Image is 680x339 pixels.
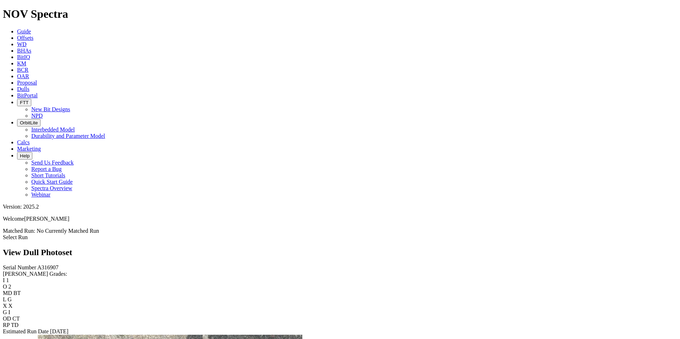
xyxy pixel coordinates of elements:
[3,328,49,334] label: Estimated Run Date
[31,160,74,166] a: Send Us Feedback
[17,92,38,98] a: BitPortal
[17,35,33,41] a: Offsets
[17,67,28,73] a: BCR
[3,264,36,270] label: Serial Number
[17,73,29,79] a: OAR
[17,86,30,92] a: Dulls
[31,127,75,133] a: Interbedded Model
[20,120,38,125] span: OrbitLite
[31,192,51,198] a: Webinar
[31,185,72,191] a: Spectra Overview
[17,28,31,34] a: Guide
[17,139,30,145] a: Calcs
[37,228,99,234] span: No Currently Matched Run
[24,216,69,222] span: [PERSON_NAME]
[17,80,37,86] a: Proposal
[3,204,677,210] div: Version: 2025.2
[31,166,62,172] a: Report a Bug
[31,172,65,178] a: Short Tutorials
[3,290,12,296] label: MD
[17,41,27,47] a: WD
[12,316,20,322] span: CT
[31,113,43,119] a: NPD
[3,248,677,257] h2: View Dull Photoset
[3,7,677,21] h1: NOV Spectra
[31,106,70,112] a: New Bit Designs
[17,146,41,152] a: Marketing
[7,296,12,302] span: G
[3,216,677,222] p: Welcome
[3,277,5,283] label: I
[17,48,31,54] a: BHAs
[14,290,21,296] span: BT
[31,133,105,139] a: Durability and Parameter Model
[3,303,7,309] label: X
[20,153,30,158] span: Help
[17,60,26,66] a: KM
[31,179,73,185] a: Quick Start Guide
[17,54,30,60] a: BitIQ
[50,328,69,334] span: [DATE]
[3,316,11,322] label: OD
[3,296,6,302] label: L
[9,303,13,309] span: X
[9,284,11,290] span: 2
[3,234,28,240] a: Select Run
[9,309,10,315] span: I
[17,99,31,106] button: FTT
[17,119,41,127] button: OrbitLite
[3,271,677,277] div: [PERSON_NAME] Grades:
[20,100,28,105] span: FTT
[3,284,7,290] label: O
[37,264,59,270] span: A316907
[6,277,9,283] span: 1
[11,322,18,328] span: TD
[17,152,32,160] button: Help
[3,322,10,328] label: RP
[3,228,35,234] span: Matched Run:
[3,309,7,315] label: G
